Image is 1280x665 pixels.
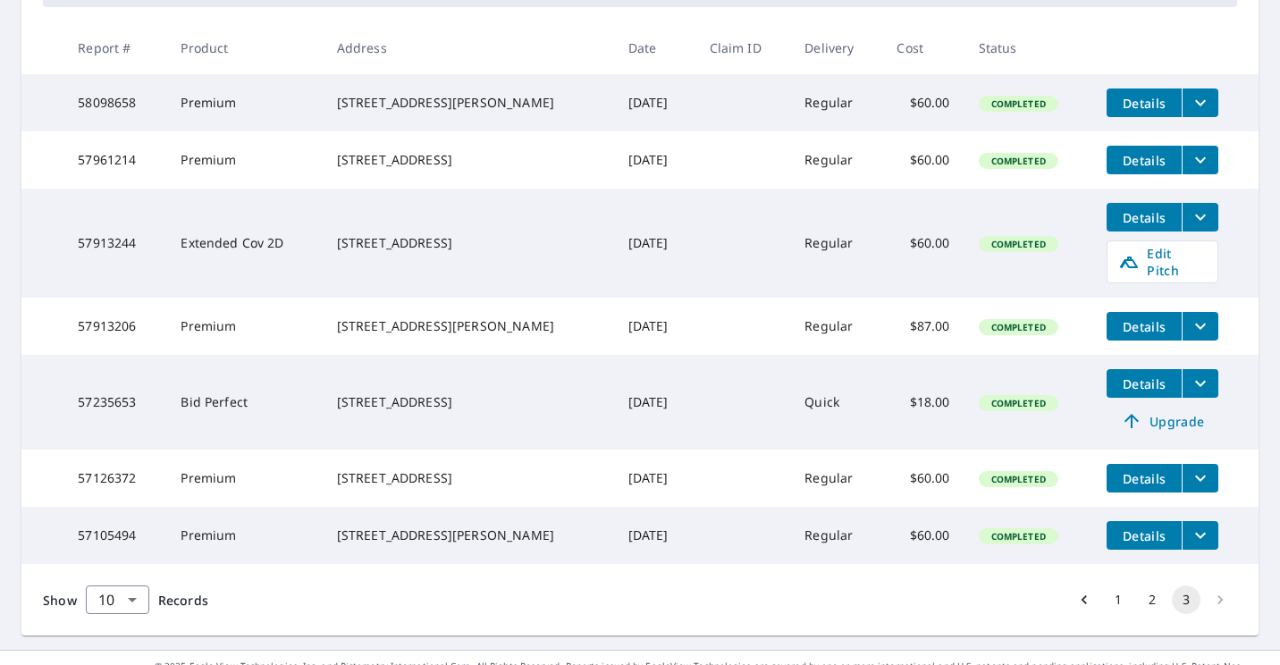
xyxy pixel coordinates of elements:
td: 57913206 [63,298,166,355]
button: detailsBtn-58098658 [1107,88,1182,117]
th: Address [323,21,614,74]
td: $18.00 [882,355,964,450]
button: detailsBtn-57105494 [1107,521,1182,550]
th: Delivery [790,21,882,74]
button: filesDropdownBtn-57961214 [1182,146,1218,174]
span: Details [1117,470,1171,487]
td: Premium [166,298,322,355]
span: Details [1117,527,1171,544]
button: filesDropdownBtn-58098658 [1182,88,1218,117]
span: Completed [981,530,1057,543]
th: Report # [63,21,166,74]
td: 57235653 [63,355,166,450]
span: Completed [981,397,1057,409]
td: 57961214 [63,131,166,189]
button: Go to previous page [1070,585,1099,614]
td: Regular [790,131,882,189]
div: Show 10 records [86,585,149,614]
td: 57126372 [63,450,166,507]
span: Edit Pitch [1118,245,1207,279]
td: Quick [790,355,882,450]
div: [STREET_ADDRESS][PERSON_NAME] [337,94,600,112]
span: Completed [981,238,1057,250]
span: Details [1117,95,1171,112]
td: 58098658 [63,74,166,131]
th: Status [964,21,1093,74]
span: Completed [981,473,1057,485]
button: detailsBtn-57961214 [1107,146,1182,174]
td: [DATE] [614,507,695,564]
td: Regular [790,189,882,298]
span: Details [1117,375,1171,392]
td: 57913244 [63,189,166,298]
button: Go to page 2 [1138,585,1166,614]
th: Cost [882,21,964,74]
span: Details [1117,318,1171,335]
td: Extended Cov 2D [166,189,322,298]
button: detailsBtn-57126372 [1107,464,1182,492]
nav: pagination navigation [1067,585,1237,614]
span: Show [43,592,77,609]
td: Regular [790,507,882,564]
div: [STREET_ADDRESS][PERSON_NAME] [337,317,600,335]
div: [STREET_ADDRESS] [337,393,600,411]
td: 57105494 [63,507,166,564]
td: $60.00 [882,507,964,564]
td: $60.00 [882,74,964,131]
td: Premium [166,131,322,189]
th: Product [166,21,322,74]
button: filesDropdownBtn-57126372 [1182,464,1218,492]
div: 10 [86,575,149,625]
th: Date [614,21,695,74]
td: Premium [166,507,322,564]
button: detailsBtn-57913206 [1107,312,1182,341]
td: [DATE] [614,131,695,189]
td: $60.00 [882,131,964,189]
th: Claim ID [695,21,791,74]
td: $60.00 [882,189,964,298]
td: [DATE] [614,450,695,507]
a: Edit Pitch [1107,240,1218,283]
td: Bid Perfect [166,355,322,450]
button: filesDropdownBtn-57105494 [1182,521,1218,550]
button: filesDropdownBtn-57235653 [1182,369,1218,398]
td: [DATE] [614,189,695,298]
button: Go to page 1 [1104,585,1133,614]
span: Completed [981,155,1057,167]
span: Details [1117,209,1171,226]
span: Upgrade [1117,410,1208,432]
td: Regular [790,298,882,355]
button: filesDropdownBtn-57913244 [1182,203,1218,231]
div: [STREET_ADDRESS] [337,234,600,252]
td: $60.00 [882,450,964,507]
div: [STREET_ADDRESS][PERSON_NAME] [337,526,600,544]
button: filesDropdownBtn-57913206 [1182,312,1218,341]
a: Upgrade [1107,407,1218,435]
button: detailsBtn-57913244 [1107,203,1182,231]
div: [STREET_ADDRESS] [337,151,600,169]
td: Premium [166,450,322,507]
td: [DATE] [614,74,695,131]
span: Completed [981,321,1057,333]
td: $87.00 [882,298,964,355]
td: Regular [790,450,882,507]
div: [STREET_ADDRESS] [337,469,600,487]
span: Records [158,592,208,609]
td: Regular [790,74,882,131]
td: [DATE] [614,355,695,450]
button: page 3 [1172,585,1200,614]
span: Details [1117,152,1171,169]
span: Completed [981,97,1057,110]
td: [DATE] [614,298,695,355]
td: Premium [166,74,322,131]
button: detailsBtn-57235653 [1107,369,1182,398]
